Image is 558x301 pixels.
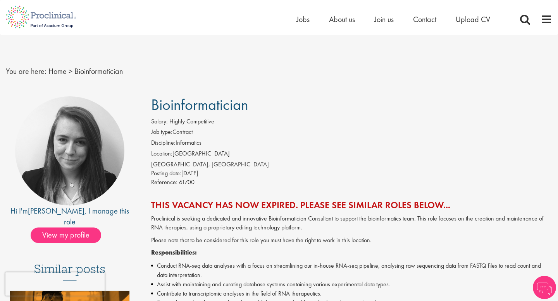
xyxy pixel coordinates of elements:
[151,261,552,280] li: Conduct RNA-seq data analyses with a focus on streamlining our in-house RNA-seq pipeline, analysi...
[74,66,123,76] span: Bioinformatician
[6,66,46,76] span: You are here:
[456,14,490,24] a: Upload CV
[151,139,176,147] label: Discipline:
[15,96,124,205] img: imeage of recruiter Terri-Anne Gray
[151,248,197,257] strong: Responsibilities:
[5,272,105,296] iframe: reCAPTCHA
[151,200,552,210] h2: This vacancy has now expired. Please see similar roles below...
[151,149,172,158] label: Location:
[151,149,552,160] li: [GEOGRAPHIC_DATA]
[151,117,168,126] label: Salary:
[151,95,248,115] span: Bioinformatician
[533,276,556,299] img: Chatbot
[34,262,105,281] h3: Similar posts
[28,206,84,216] a: [PERSON_NAME]
[151,139,552,149] li: Informatics
[151,178,177,187] label: Reference:
[48,66,67,76] a: breadcrumb link
[151,160,552,169] div: [GEOGRAPHIC_DATA], [GEOGRAPHIC_DATA]
[31,227,101,243] span: View my profile
[151,289,552,298] li: Contribute to transcriptomic analyses in the field of RNA therapeutics.
[6,205,134,227] div: Hi I'm , I manage this role
[31,229,109,239] a: View my profile
[413,14,436,24] a: Contact
[151,128,552,139] li: Contract
[151,128,172,137] label: Job type:
[151,169,181,177] span: Posting date:
[151,169,552,178] div: [DATE]
[329,14,355,24] a: About us
[169,117,214,125] span: Highly Competitive
[374,14,394,24] a: Join us
[151,236,552,245] p: Please note that to be considered for this role you must have the right to work in this location.
[179,178,195,186] span: 61700
[69,66,72,76] span: >
[296,14,310,24] a: Jobs
[151,280,552,289] li: Assist with maintaining and curating database systems containing various experimental data types.
[151,214,552,232] p: Proclinical is seeking a dedicated and innovative Bioinformatician Consultant to support the bioi...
